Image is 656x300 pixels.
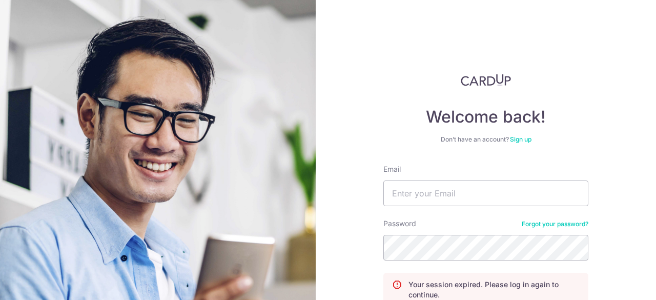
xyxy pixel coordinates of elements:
p: Your session expired. Please log in again to continue. [408,279,580,300]
img: CardUp Logo [461,74,511,86]
h4: Welcome back! [383,107,588,127]
label: Email [383,164,401,174]
input: Enter your Email [383,181,588,206]
a: Sign up [510,135,531,143]
a: Forgot your password? [522,220,588,228]
label: Password [383,218,416,229]
div: Don’t have an account? [383,135,588,144]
